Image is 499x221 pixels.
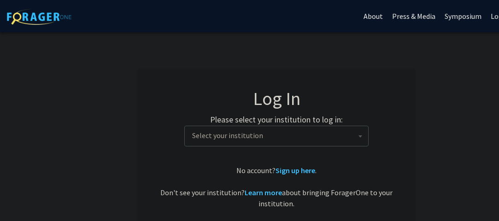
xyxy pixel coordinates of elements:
a: Learn more about bringing ForagerOne to your institution [245,188,282,197]
span: Select your institution [184,126,369,146]
img: ForagerOne Logo [7,9,71,25]
h1: Log In [157,87,396,110]
label: Please select your institution to log in: [210,113,343,126]
span: Select your institution [192,131,263,140]
a: Sign up here [276,166,315,175]
div: No account? . Don't see your institution? about bringing ForagerOne to your institution. [157,165,396,209]
span: Select your institution [188,126,368,145]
